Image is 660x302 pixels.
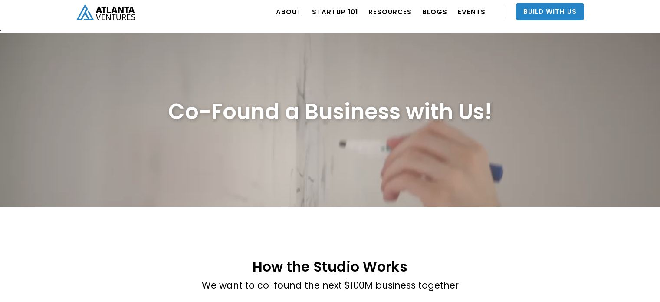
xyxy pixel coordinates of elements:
[202,259,459,274] h2: How the Studio Works
[168,98,493,125] h1: Co-Found a Business with Us!
[516,3,584,20] a: Build With Us
[202,279,459,292] p: We want to co-found the next $100M business together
